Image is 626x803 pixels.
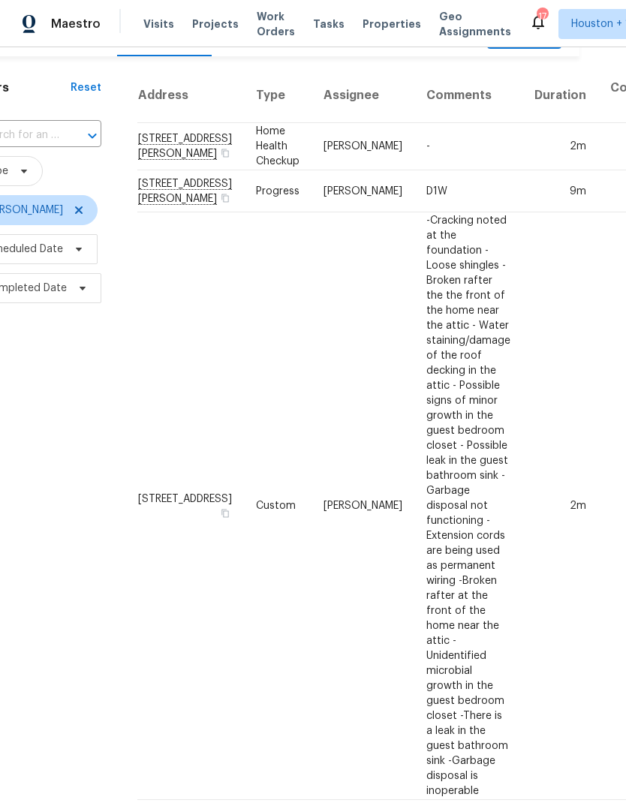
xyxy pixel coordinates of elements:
td: [STREET_ADDRESS] [137,212,244,800]
span: Maestro [51,17,101,32]
td: -Cracking noted at the foundation - Loose shingles - Broken rafter the the front of the home near... [414,212,522,800]
th: Address [137,68,244,123]
span: Work Orders [257,9,295,39]
span: Properties [363,17,421,32]
th: Comments [414,68,522,123]
td: 2m [522,212,598,800]
td: - [414,123,522,170]
td: Progress [244,170,311,212]
button: Open [82,125,103,146]
td: D1W [414,170,522,212]
button: Copy Address [218,507,232,520]
td: [PERSON_NAME] [311,170,414,212]
button: Copy Address [218,146,232,160]
th: Duration [522,68,598,123]
td: Home Health Checkup [244,123,311,170]
span: Projects [192,17,239,32]
div: Reset [71,80,101,95]
div: 17 [537,9,547,24]
td: 9m [522,170,598,212]
td: [PERSON_NAME] [311,123,414,170]
span: Geo Assignments [439,9,511,39]
span: Tasks [313,19,345,29]
th: Assignee [311,68,414,123]
span: Visits [143,17,174,32]
td: 2m [522,123,598,170]
th: Type [244,68,311,123]
td: Custom [244,212,311,800]
td: [PERSON_NAME] [311,212,414,800]
button: Copy Address [218,191,232,205]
